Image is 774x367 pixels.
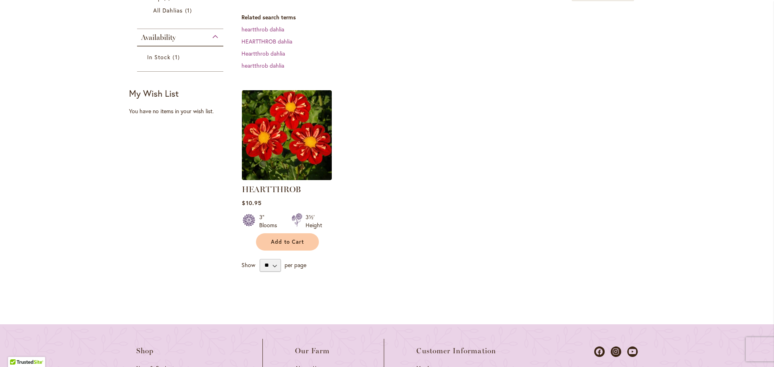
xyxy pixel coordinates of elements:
[306,213,322,229] div: 3½' Height
[136,347,154,355] span: Shop
[153,6,183,14] span: All Dahlias
[242,199,261,207] span: $10.95
[242,90,332,180] img: HEARTTHROB
[242,174,332,182] a: HEARTTHROB
[241,62,284,69] a: heartthrob dahlia
[129,107,237,115] div: You have no items in your wish list.
[153,6,209,15] a: All Dahlias
[295,347,330,355] span: Our Farm
[241,25,284,33] a: heartthrob dahlia
[141,33,176,42] span: Availability
[285,261,306,268] span: per page
[242,185,301,194] a: HEARTTHROB
[241,261,255,268] span: Show
[147,53,171,61] span: In Stock
[271,238,304,245] span: Add to Cart
[416,347,496,355] span: Customer Information
[611,346,621,357] a: Dahlias on Instagram
[129,87,179,99] strong: My Wish List
[241,50,285,57] a: Heartthrob dahlia
[185,6,194,15] span: 1
[627,346,638,357] a: Dahlias on Youtube
[594,346,605,357] a: Dahlias on Facebook
[6,338,29,361] iframe: Launch Accessibility Center
[241,13,645,21] dt: Related search terms
[259,213,282,229] div: 3" Blooms
[147,53,215,61] a: In Stock 1
[173,53,181,61] span: 1
[256,233,319,251] button: Add to Cart
[241,37,292,45] a: HEARTTHROB dahlia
